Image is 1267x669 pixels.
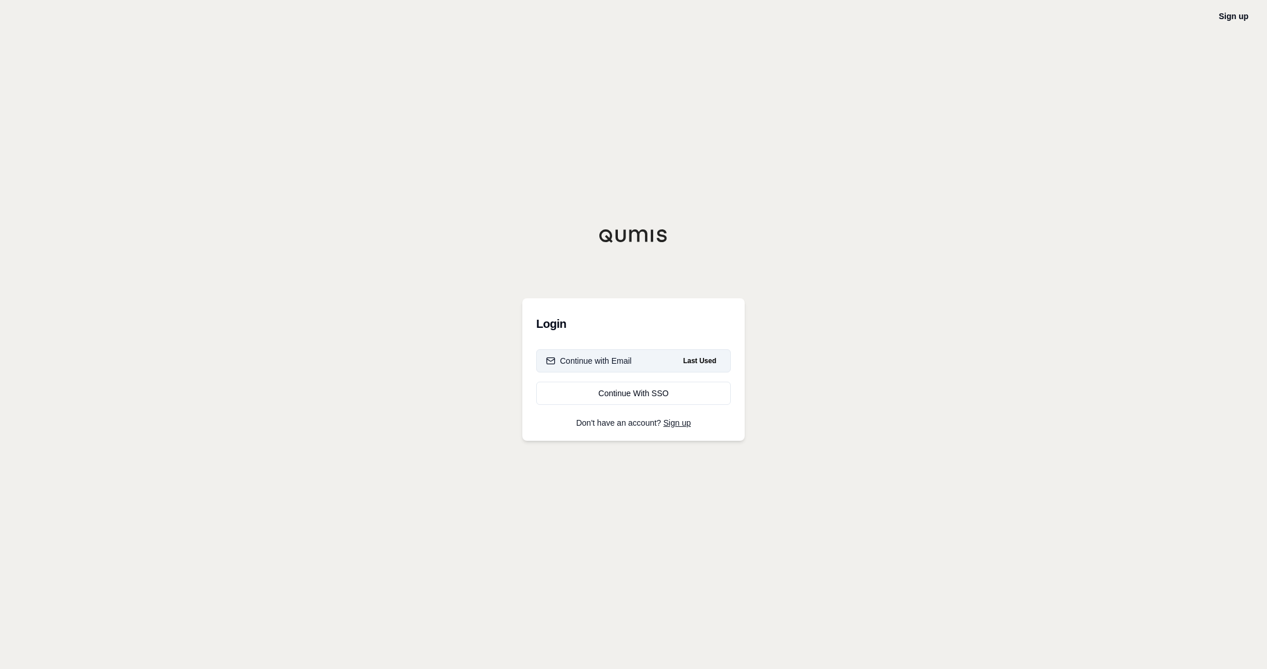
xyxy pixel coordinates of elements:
[536,382,731,405] a: Continue With SSO
[536,349,731,372] button: Continue with EmailLast Used
[536,312,731,335] h3: Login
[536,419,731,427] p: Don't have an account?
[546,387,721,399] div: Continue With SSO
[679,354,721,368] span: Last Used
[546,355,632,367] div: Continue with Email
[1219,12,1248,21] a: Sign up
[664,418,691,427] a: Sign up
[599,229,668,243] img: Qumis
